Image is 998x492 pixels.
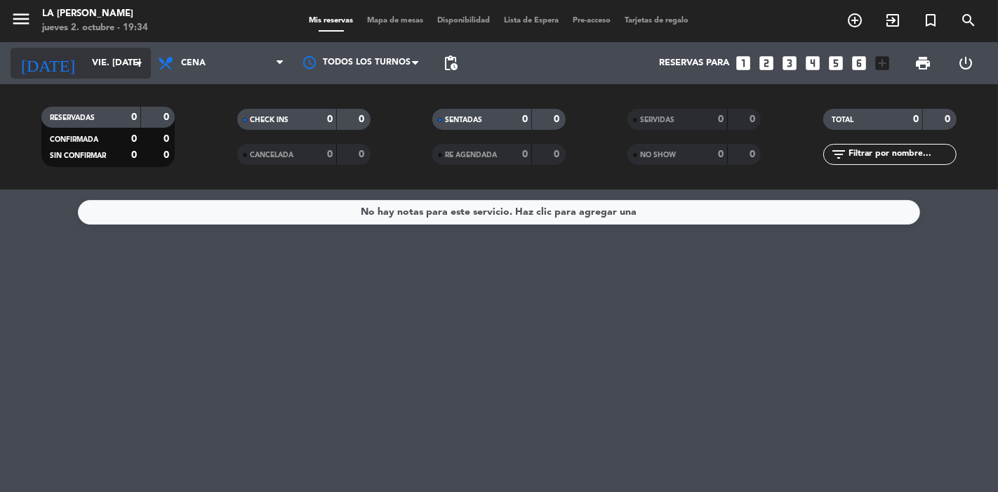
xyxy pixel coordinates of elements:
i: menu [11,8,32,29]
div: LA [PERSON_NAME] [42,7,148,21]
span: Tarjetas de regalo [618,17,696,25]
span: TOTAL [832,117,853,124]
i: looks_3 [780,54,799,72]
span: print [914,55,931,72]
strong: 0 [718,149,724,159]
strong: 0 [522,149,528,159]
span: Reservas para [659,58,729,69]
i: search [960,12,977,29]
span: SERVIDAS [640,117,674,124]
span: Mapa de mesas [361,17,431,25]
div: jueves 2. octubre - 19:34 [42,21,148,35]
input: Filtrar por nombre... [847,147,956,162]
strong: 0 [327,114,333,124]
button: menu [11,8,32,34]
div: No hay notas para este servicio. Haz clic para agregar una [361,204,637,220]
strong: 0 [164,112,172,122]
i: arrow_drop_down [131,55,147,72]
i: looks_one [734,54,752,72]
i: add_box [873,54,891,72]
strong: 0 [750,114,758,124]
strong: 0 [750,149,758,159]
i: looks_4 [804,54,822,72]
i: exit_to_app [884,12,901,29]
span: Disponibilidad [431,17,498,25]
span: CONFIRMADA [50,136,98,143]
span: pending_actions [442,55,459,72]
strong: 0 [359,149,367,159]
strong: 0 [327,149,333,159]
i: add_circle_outline [846,12,863,29]
span: Cena [181,58,206,68]
strong: 0 [554,114,563,124]
span: CHECK INS [250,117,288,124]
strong: 0 [359,114,367,124]
span: SENTADAS [445,117,482,124]
strong: 0 [164,150,172,160]
i: turned_in_not [922,12,939,29]
span: NO SHOW [640,152,676,159]
i: [DATE] [11,48,85,79]
strong: 0 [913,114,919,124]
span: Lista de Espera [498,17,566,25]
strong: 0 [164,134,172,144]
strong: 0 [718,114,724,124]
span: Mis reservas [302,17,361,25]
i: looks_6 [850,54,868,72]
strong: 0 [131,112,137,122]
span: CANCELADA [250,152,293,159]
strong: 0 [554,149,563,159]
i: filter_list [830,146,847,163]
i: looks_two [757,54,776,72]
span: SIN CONFIRMAR [50,152,106,159]
i: looks_5 [827,54,845,72]
i: power_settings_new [957,55,974,72]
strong: 0 [945,114,953,124]
strong: 0 [522,114,528,124]
div: LOG OUT [945,42,988,84]
span: RE AGENDADA [445,152,497,159]
span: Pre-acceso [566,17,618,25]
strong: 0 [131,134,137,144]
span: RESERVADAS [50,114,95,121]
strong: 0 [131,150,137,160]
